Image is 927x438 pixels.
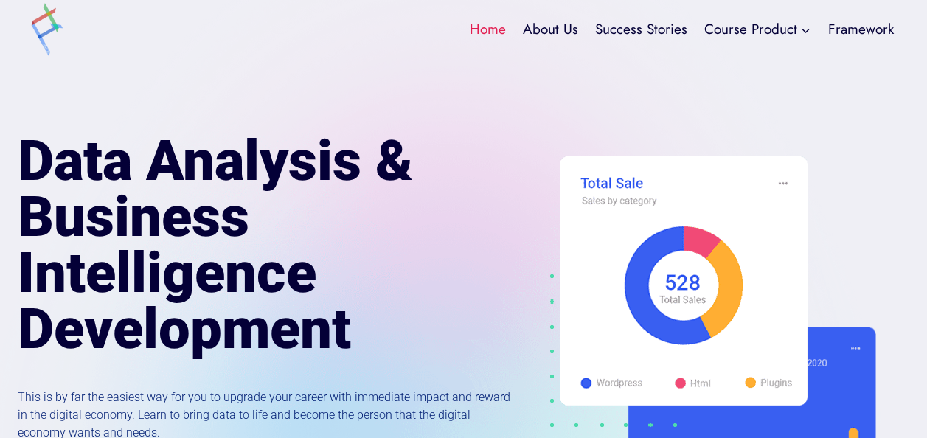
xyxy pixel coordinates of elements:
a: Course Product [695,10,819,49]
a: Home [462,10,515,49]
a: Success Stories [587,10,696,49]
nav: Primary Navigation [462,10,902,49]
a: Framework [819,10,902,49]
a: About Us [515,10,587,49]
span: Course Product [704,18,811,41]
h1: Data Analysis & Business Intelligence Development [18,133,513,357]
